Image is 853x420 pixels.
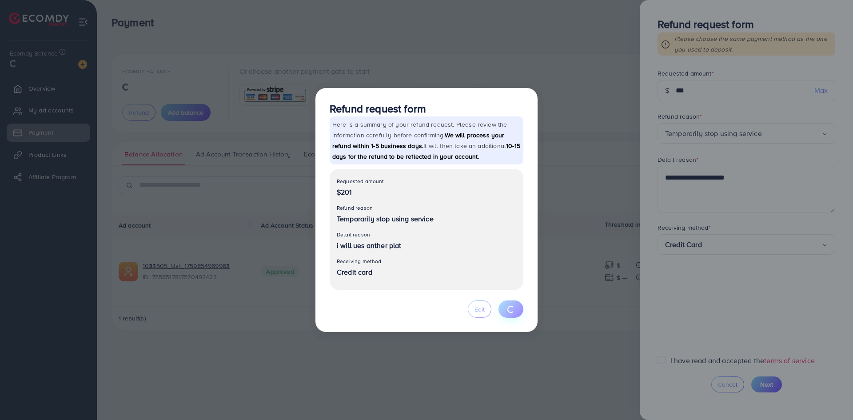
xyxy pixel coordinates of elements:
[474,305,485,314] span: Edit
[815,380,846,413] iframe: Chat
[337,256,516,267] p: Receiving method
[337,187,516,197] p: $201
[337,267,516,277] p: Credit card
[337,229,516,240] p: Detail reason
[337,213,516,224] p: Temporarily stop using service
[330,116,523,164] p: Here is a summary of your refund request. Please review the information carefully before confirmi...
[332,131,505,150] span: We will process your refund within 1-5 business days.
[337,203,516,213] p: Refund reason
[332,141,520,161] span: 10-15 days for the refund to be reflected in your account.
[337,240,516,251] p: i will ues anther plat
[468,300,491,318] button: Edit
[330,102,523,115] h3: Refund request form
[337,176,516,187] p: Requested amount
